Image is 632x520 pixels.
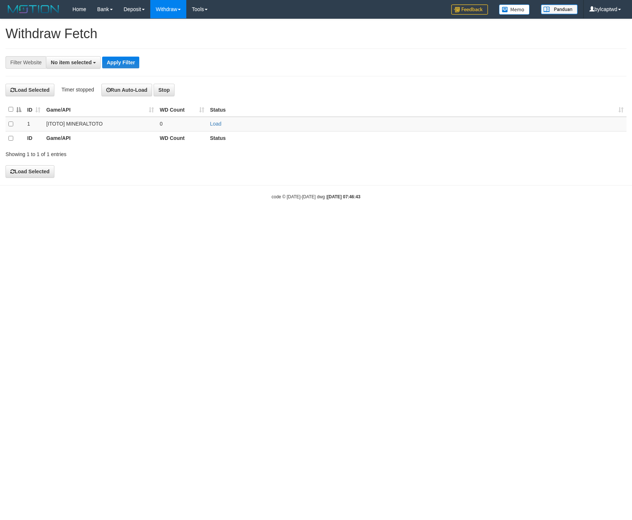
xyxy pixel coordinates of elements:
[6,4,61,15] img: MOTION_logo.png
[24,117,43,131] td: 1
[43,131,157,145] th: Game/API
[157,131,207,145] th: WD Count
[6,26,626,41] h1: Withdraw Fetch
[6,148,258,158] div: Showing 1 to 1 of 1 entries
[43,117,157,131] td: [ITOTO] MINERALTOTO
[61,87,94,93] span: Timer stopped
[160,121,163,127] span: 0
[6,84,54,96] button: Load Selected
[24,131,43,145] th: ID
[24,102,43,117] th: ID: activate to sort column ascending
[499,4,530,15] img: Button%20Memo.svg
[451,4,488,15] img: Feedback.jpg
[207,102,627,117] th: Status: activate to sort column ascending
[327,194,360,199] strong: [DATE] 07:46:43
[541,4,578,14] img: panduan.png
[101,84,152,96] button: Run Auto-Load
[43,102,157,117] th: Game/API: activate to sort column ascending
[157,102,207,117] th: WD Count: activate to sort column ascending
[46,56,101,69] button: No item selected
[272,194,360,199] small: code © [DATE]-[DATE] dwg |
[6,165,54,178] button: Load Selected
[102,57,139,68] button: Apply Filter
[207,131,627,145] th: Status
[51,59,91,65] span: No item selected
[154,84,175,96] button: Stop
[6,56,46,69] div: Filter Website
[210,121,222,127] a: Load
